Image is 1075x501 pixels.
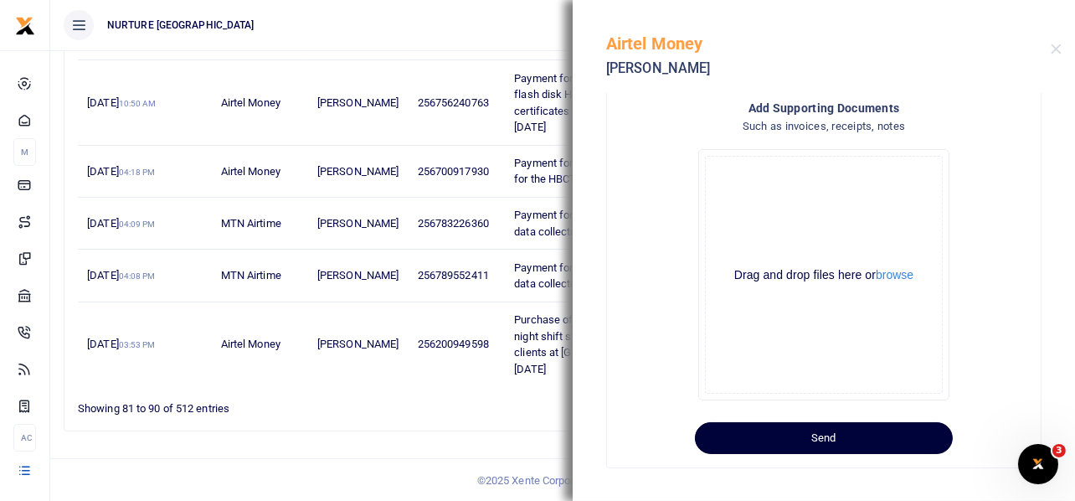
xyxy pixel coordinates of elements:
small: 04:18 PM [119,168,156,177]
span: Payment for airtime for M and E data collectors [DATE] [514,261,666,291]
span: MTN Airtime [221,269,281,281]
div: File Uploader [698,149,949,400]
span: [PERSON_NAME] [317,165,399,178]
a: logo-small logo-large logo-large [15,18,35,31]
div: Showing 81 to 90 of 512 entries [78,391,476,417]
div: Drag and drop files here or [706,267,942,283]
span: 256200949598 [418,338,489,350]
span: [DATE] [87,338,155,350]
span: [PERSON_NAME] [317,269,399,281]
h4: Add supporting Documents [627,99,1021,117]
span: NURTURE [GEOGRAPHIC_DATA] [100,18,261,33]
button: Send [695,422,953,454]
small: 04:08 PM [119,271,156,281]
span: 3 [1052,444,1066,457]
span: [DATE] [87,165,155,178]
span: Payment for volunteer resources for the HBCT exercise [DATE] [514,157,671,186]
span: [DATE] [87,217,155,230]
small: 04:09 PM [119,220,156,229]
h5: [PERSON_NAME] [606,60,1051,77]
li: M [13,138,36,166]
li: Ac [13,424,36,452]
button: Close [1051,44,1062,54]
span: Airtel Money [221,165,280,178]
span: MTN Airtime [221,217,281,230]
span: Payment for airtime for M and E data collectors [DATE] [514,209,666,238]
img: logo-small [15,16,35,36]
button: browse [876,269,913,281]
span: 256700917930 [418,165,489,178]
span: [PERSON_NAME] [317,217,399,230]
span: Payment for supply of banner flash disk Hdmi cable and certificates for PAIRs training [DATE] [514,72,656,134]
h5: Airtel Money [606,34,1051,54]
span: 256756240763 [418,96,489,109]
iframe: Intercom live chat [1018,444,1058,484]
span: 256789552411 [418,269,489,281]
h4: Such as invoices, receipts, notes [627,117,1021,136]
span: Purchase of items for tea for night shift staff theater and ART clients at [GEOGRAPHIC_DATA] [DATE] [514,313,668,375]
span: [DATE] [87,269,155,281]
span: Airtel Money [221,338,280,350]
span: [DATE] [87,96,156,109]
span: 256783226360 [418,217,489,230]
span: [PERSON_NAME] [317,96,399,109]
span: [PERSON_NAME] [317,338,399,350]
span: Airtel Money [221,96,280,109]
small: 10:50 AM [119,99,157,108]
small: 03:53 PM [119,340,156,349]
